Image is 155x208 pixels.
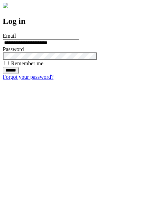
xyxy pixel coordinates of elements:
[3,17,152,26] h2: Log in
[11,60,43,66] label: Remember me
[3,74,53,80] a: Forgot your password?
[3,3,8,8] img: logo-4e3dc11c47720685a147b03b5a06dd966a58ff35d612b21f08c02c0306f2b779.png
[3,46,24,52] label: Password
[3,33,16,39] label: Email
